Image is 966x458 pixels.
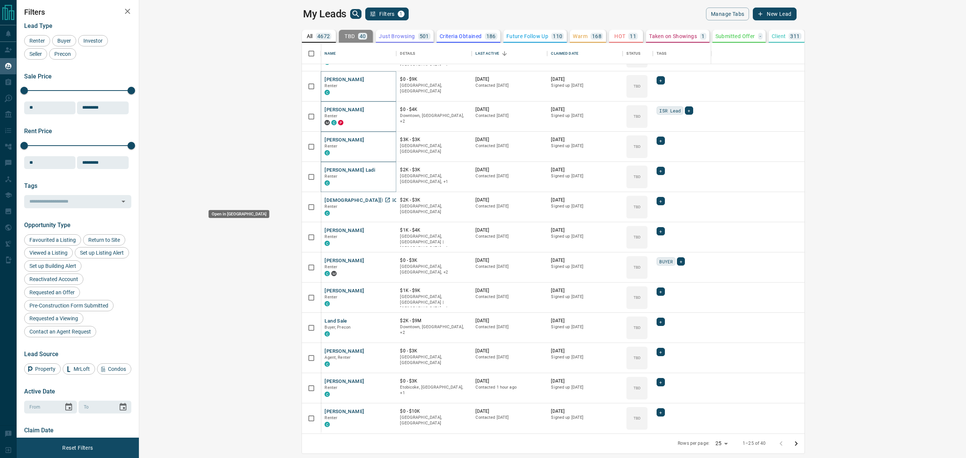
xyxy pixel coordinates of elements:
[400,348,468,354] p: $0 - $3K
[420,34,429,39] p: 501
[551,143,619,149] p: Signed up [DATE]
[551,227,619,234] p: [DATE]
[24,48,47,60] div: Seller
[325,227,364,234] button: [PERSON_NAME]
[24,221,71,229] span: Opportunity Type
[325,83,337,88] span: Renter
[24,73,52,80] span: Sale Price
[86,237,123,243] span: Return to Site
[118,196,129,207] button: Open
[325,76,364,83] button: [PERSON_NAME]
[475,354,543,360] p: Contacted [DATE]
[24,300,114,311] div: Pre-Construction Form Submitted
[325,204,337,209] span: Renter
[592,34,601,39] p: 168
[551,167,619,173] p: [DATE]
[659,288,662,295] span: +
[325,408,364,415] button: [PERSON_NAME]
[78,35,108,46] div: Investor
[551,203,619,209] p: Signed up [DATE]
[659,197,662,205] span: +
[475,167,543,173] p: [DATE]
[772,34,786,39] p: Client
[551,318,619,324] p: [DATE]
[657,408,665,417] div: +
[325,361,330,367] div: condos.ca
[55,38,74,44] span: Buyer
[49,48,76,60] div: Precon
[24,388,55,395] span: Active Date
[551,287,619,294] p: [DATE]
[325,234,337,239] span: Renter
[475,227,543,234] p: [DATE]
[325,392,330,397] div: condos.ca
[325,257,364,264] button: [PERSON_NAME]
[338,120,343,125] div: property.ca
[475,106,543,113] p: [DATE]
[475,83,543,89] p: Contacted [DATE]
[321,43,396,64] div: Name
[400,287,468,294] p: $1K - $9K
[475,318,543,324] p: [DATE]
[303,8,346,20] h1: My Leads
[475,408,543,415] p: [DATE]
[325,271,330,276] div: condos.ca
[24,287,80,298] div: Requested an Offer
[27,51,45,57] span: Seller
[52,35,76,46] div: Buyer
[400,83,468,94] p: [GEOGRAPHIC_DATA], [GEOGRAPHIC_DATA]
[475,143,543,149] p: Contacted [DATE]
[400,137,468,143] p: $3K - $3K
[551,264,619,270] p: Signed up [DATE]
[551,234,619,240] p: Signed up [DATE]
[325,415,337,420] span: Renter
[475,173,543,179] p: Contacted [DATE]
[331,120,337,125] div: condos.ca
[657,167,665,175] div: +
[506,34,548,39] p: Future Follow Up
[325,301,330,306] div: condos.ca
[475,43,499,64] div: Last Active
[400,264,468,275] p: Midtown | Central, Toronto
[27,250,70,256] span: Viewed a Listing
[27,315,81,321] span: Requested a Viewing
[24,260,82,272] div: Set up Building Alert
[475,76,543,83] p: [DATE]
[400,408,468,415] p: $0 - $10K
[551,257,619,264] p: [DATE]
[657,227,665,235] div: +
[24,182,37,189] span: Tags
[325,144,337,149] span: Renter
[400,43,415,64] div: Details
[475,348,543,354] p: [DATE]
[400,294,468,312] p: Toronto
[685,106,693,115] div: +
[649,34,697,39] p: Taken on Showings
[396,43,472,64] div: Details
[24,363,61,375] div: Property
[400,143,468,155] p: [GEOGRAPHIC_DATA], [GEOGRAPHIC_DATA]
[475,257,543,264] p: [DATE]
[400,257,468,264] p: $0 - $3K
[614,34,625,39] p: HOT
[706,8,749,20] button: Manage Tabs
[325,422,330,427] div: condos.ca
[360,34,366,39] p: 40
[24,8,131,17] h2: Filters
[400,167,468,173] p: $2K - $3K
[657,287,665,296] div: +
[657,76,665,85] div: +
[77,250,126,256] span: Set up Listing Alert
[24,427,54,434] span: Claim Date
[659,227,662,235] span: +
[400,354,468,366] p: [GEOGRAPHIC_DATA], [GEOGRAPHIC_DATA]
[475,203,543,209] p: Contacted [DATE]
[551,137,619,143] p: [DATE]
[715,34,755,39] p: Submitted Offer
[61,400,76,415] button: Choose date
[630,34,636,39] p: 11
[400,106,468,113] p: $0 - $4K
[551,348,619,354] p: [DATE]
[680,258,682,265] span: +
[325,331,330,337] div: condos.ca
